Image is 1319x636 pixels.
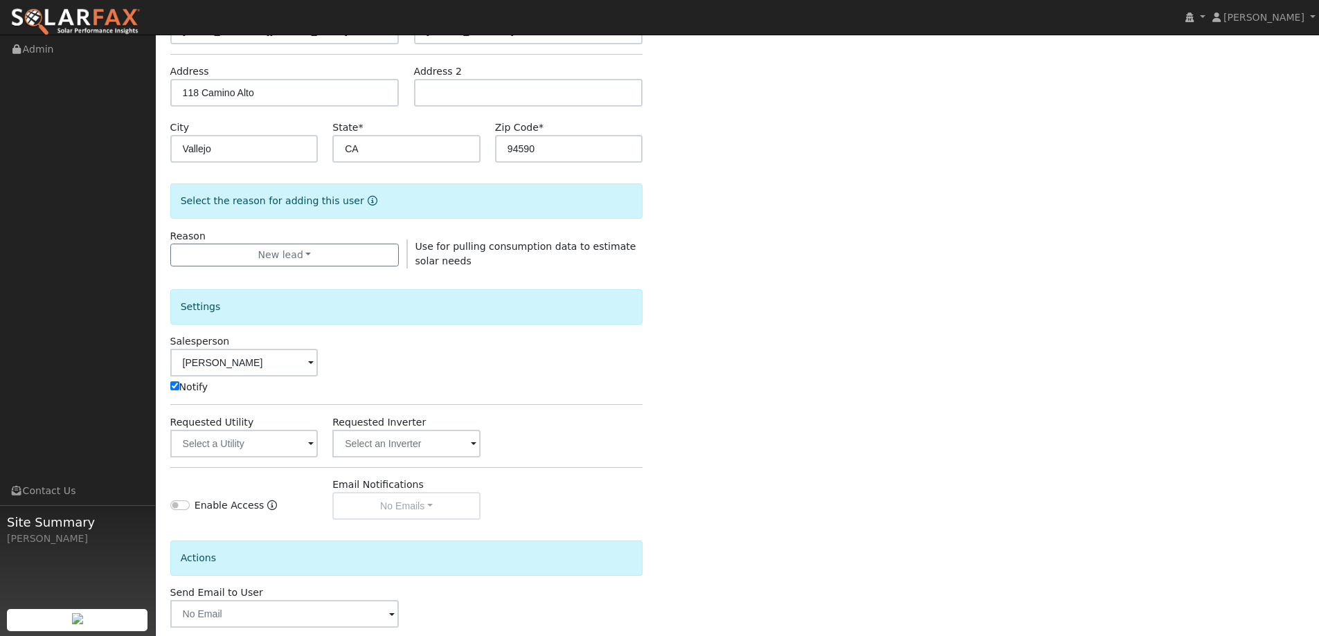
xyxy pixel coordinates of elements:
img: SolarFax [10,8,141,37]
label: Email Notifications [332,478,424,492]
label: Enable Access [195,498,264,513]
label: Address 2 [414,64,463,79]
a: Enable Access [267,498,277,520]
input: Select a User [170,349,318,376]
label: Reason [170,229,206,244]
input: Notify [170,381,179,390]
label: Send Email to User [170,585,263,600]
label: Notify [170,380,208,394]
span: Site Summary [7,513,148,531]
span: Required [539,122,544,133]
label: Salesperson [170,334,230,349]
label: State [332,120,363,135]
div: Settings [170,289,643,325]
div: Select the reason for adding this user [170,183,643,219]
label: Requested Inverter [332,415,426,430]
input: No Email [170,600,400,628]
label: Zip Code [495,120,544,135]
span: Use for pulling consumption data to estimate solar needs [415,241,636,266]
label: City [170,120,190,135]
div: Actions [170,540,643,576]
a: Reason for new user [364,195,377,206]
button: New lead [170,244,400,267]
label: Address [170,64,209,79]
label: Requested Utility [170,415,254,430]
input: Select a Utility [170,430,318,457]
div: [PERSON_NAME] [7,531,148,546]
input: Select an Inverter [332,430,481,457]
span: [PERSON_NAME] [1223,12,1304,23]
img: retrieve [72,613,83,624]
span: Required [358,122,363,133]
